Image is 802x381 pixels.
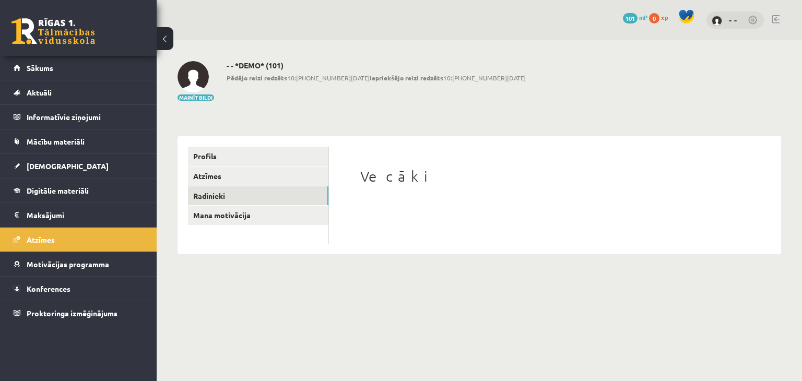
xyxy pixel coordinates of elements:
[623,13,638,23] span: 101
[178,94,214,101] button: Mainīt bildi
[27,105,144,129] legend: Informatīvie ziņojumi
[14,56,144,80] a: Sākums
[27,63,53,73] span: Sākums
[11,18,95,44] a: Rīgas 1. Tālmācības vidusskola
[14,301,144,325] a: Proktoringa izmēģinājums
[27,203,144,227] legend: Maksājumi
[712,16,722,26] img: - -
[27,137,85,146] span: Mācību materiāli
[27,259,109,269] span: Motivācijas programma
[188,147,328,166] a: Profils
[178,61,209,92] img: - -
[188,166,328,186] a: Atzīmes
[14,129,144,153] a: Mācību materiāli
[27,308,117,318] span: Proktoringa izmēģinājums
[639,13,647,21] span: mP
[14,178,144,203] a: Digitālie materiāli
[14,252,144,276] a: Motivācijas programma
[188,186,328,206] a: Radinieki
[27,88,52,97] span: Aktuāli
[370,74,443,82] b: Iepriekšējo reizi redzēts
[14,80,144,104] a: Aktuāli
[27,186,89,195] span: Digitālie materiāli
[14,228,144,252] a: Atzīmes
[14,154,144,178] a: [DEMOGRAPHIC_DATA]
[360,168,750,185] h1: Vecāki
[661,13,668,21] span: xp
[649,13,659,23] span: 0
[14,105,144,129] a: Informatīvie ziņojumi
[27,235,55,244] span: Atzīmes
[27,161,109,171] span: [DEMOGRAPHIC_DATA]
[188,206,328,225] a: Mana motivācija
[227,74,287,82] b: Pēdējo reizi redzēts
[27,284,70,293] span: Konferences
[623,13,647,21] a: 101 mP
[227,73,526,82] span: 10:[PHONE_NUMBER][DATE] 10:[PHONE_NUMBER][DATE]
[14,277,144,301] a: Konferences
[649,13,673,21] a: 0 xp
[14,203,144,227] a: Maksājumi
[729,15,737,25] a: - -
[227,61,526,70] h2: - - *DEMO* (101)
